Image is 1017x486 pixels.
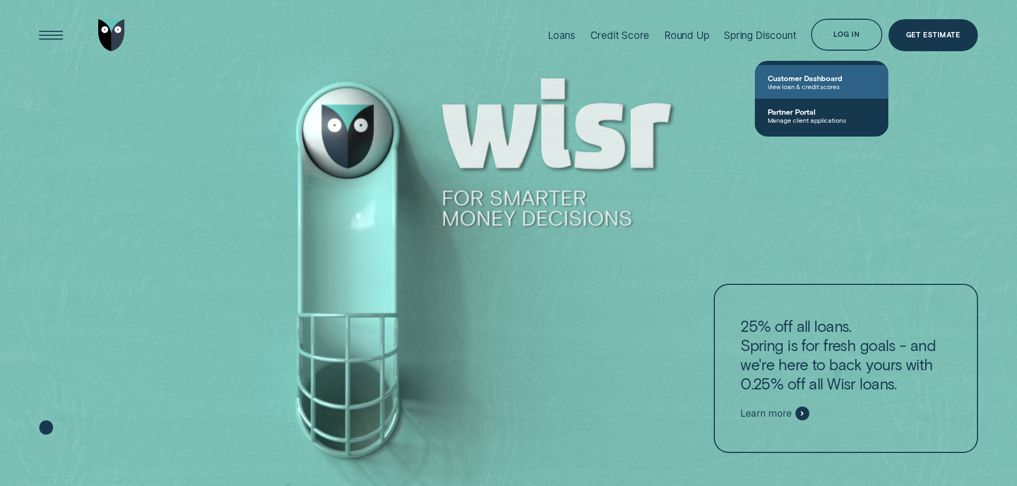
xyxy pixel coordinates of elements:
div: Round Up [664,29,709,42]
div: Spring Discount [724,29,796,42]
div: Loans [548,29,575,42]
span: Partner Portal [768,107,876,116]
button: Log in [811,19,882,51]
a: 25% off all loans.Spring is for fresh goals - and we're here to back yours with 0.25% off all Wis... [714,284,977,453]
p: 25% off all loans. Spring is for fresh goals - and we're here to back yours with 0.25% off all Wi... [740,316,951,393]
a: Get Estimate [888,19,978,51]
span: Customer Dashboard [768,74,876,83]
a: Partner PortalManage client applications [755,99,888,132]
div: Credit Score [590,29,650,42]
span: Learn more [740,408,791,419]
button: Open Menu [35,19,67,51]
a: Customer DashboardView loan & credit scores [755,65,888,99]
img: Wisr [98,19,125,51]
span: View loan & credit scores [768,83,876,90]
span: Manage client applications [768,116,876,124]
